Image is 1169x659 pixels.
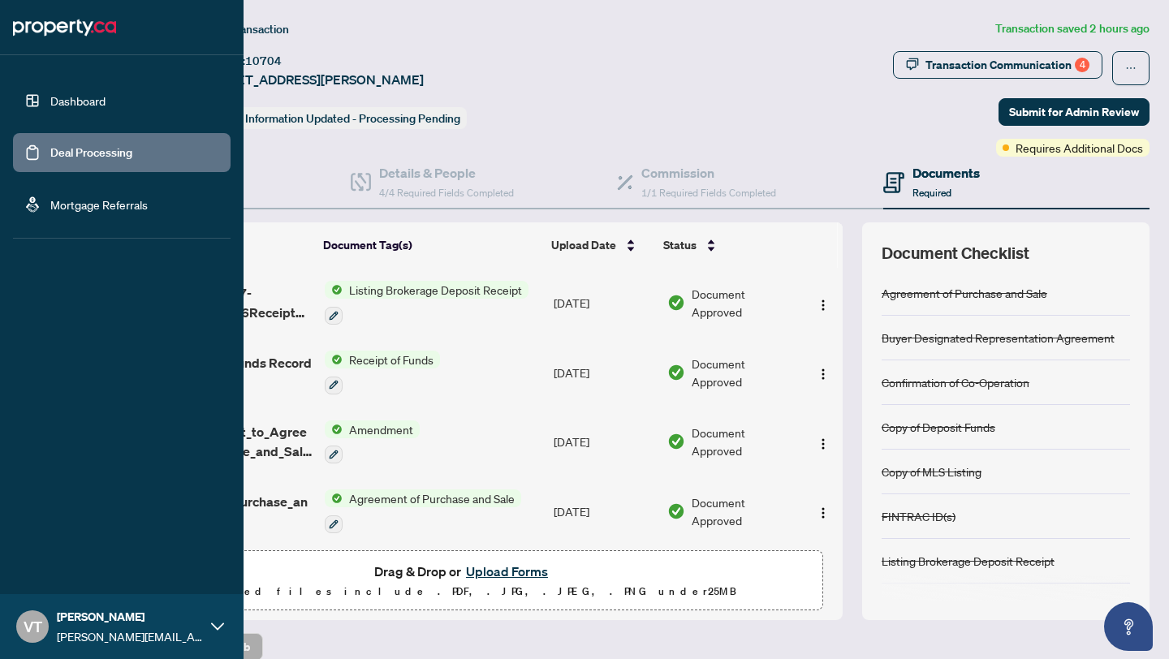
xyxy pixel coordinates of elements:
[105,551,822,611] span: Drag & Drop orUpload FormsSupported files include .PDF, .JPG, .JPEG, .PNG under25MB
[657,222,798,268] th: Status
[882,463,981,480] div: Copy of MLS Listing
[50,145,132,160] a: Deal Processing
[925,52,1089,78] div: Transaction Communication
[325,351,343,368] img: Status Icon
[57,627,203,645] span: [PERSON_NAME][EMAIL_ADDRESS][DOMAIN_NAME]
[325,351,440,394] button: Status IconReceipt of Funds
[317,222,545,268] th: Document Tag(s)
[325,489,521,533] button: Status IconAgreement of Purchase and Sale
[1009,99,1139,125] span: Submit for Admin Review
[692,285,796,321] span: Document Approved
[667,433,685,450] img: Document Status
[343,281,528,299] span: Listing Brokerage Deposit Receipt
[57,608,203,626] span: [PERSON_NAME]
[882,329,1115,347] div: Buyer Designated Representation Agreement
[202,22,289,37] span: View Transaction
[551,236,616,254] span: Upload Date
[663,236,697,254] span: Status
[882,418,995,436] div: Copy of Deposit Funds
[201,107,467,129] div: Status:
[50,93,106,108] a: Dashboard
[325,489,343,507] img: Status Icon
[547,268,661,338] td: [DATE]
[547,407,661,477] td: [DATE]
[882,373,1029,391] div: Confirmation of Co-Operation
[810,429,836,454] button: Logo
[379,163,514,183] h4: Details & People
[114,582,813,601] p: Supported files include .PDF, .JPG, .JPEG, .PNG under 25 MB
[545,222,658,268] th: Upload Date
[24,615,42,638] span: VT
[817,299,830,312] img: Logo
[1104,602,1153,651] button: Open asap
[817,506,830,519] img: Logo
[343,489,521,507] span: Agreement of Purchase and Sale
[882,284,1047,302] div: Agreement of Purchase and Sale
[810,498,836,524] button: Logo
[667,502,685,520] img: Document Status
[912,163,980,183] h4: Documents
[692,493,796,529] span: Document Approved
[343,420,420,438] span: Amendment
[641,163,776,183] h4: Commission
[245,54,282,68] span: 10704
[1016,139,1143,157] span: Requires Additional Docs
[1125,62,1137,74] span: ellipsis
[325,281,343,299] img: Status Icon
[999,98,1150,126] button: Submit for Admin Review
[547,338,661,407] td: [DATE]
[995,19,1150,38] article: Transaction saved 2 hours ago
[817,437,830,450] img: Logo
[13,15,116,41] img: logo
[810,290,836,316] button: Logo
[667,294,685,312] img: Document Status
[810,360,836,385] button: Logo
[343,351,440,368] span: Receipt of Funds
[547,476,661,546] td: [DATE]
[667,364,685,381] img: Document Status
[817,368,830,381] img: Logo
[374,561,553,582] span: Drag & Drop or
[325,420,420,464] button: Status IconAmendment
[379,187,514,199] span: 4/4 Required Fields Completed
[461,561,553,582] button: Upload Forms
[893,51,1102,79] button: Transaction Communication4
[325,281,528,325] button: Status IconListing Brokerage Deposit Receipt
[912,187,951,199] span: Required
[692,424,796,459] span: Document Approved
[692,355,796,390] span: Document Approved
[641,187,776,199] span: 1/1 Required Fields Completed
[50,197,148,212] a: Mortgage Referrals
[201,70,424,89] span: [STREET_ADDRESS][PERSON_NAME]
[245,111,460,126] span: Information Updated - Processing Pending
[882,242,1029,265] span: Document Checklist
[325,420,343,438] img: Status Icon
[882,552,1055,570] div: Listing Brokerage Deposit Receipt
[882,507,955,525] div: FINTRAC ID(s)
[1075,58,1089,72] div: 4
